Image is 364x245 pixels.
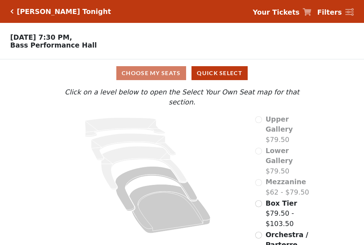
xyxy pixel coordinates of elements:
button: Quick Select [191,66,248,80]
a: Your Tickets [253,7,311,18]
span: Lower Gallery [266,147,293,165]
label: $79.50 - $103.50 [266,198,314,229]
span: Mezzanine [266,178,306,186]
strong: Filters [317,8,342,16]
h5: [PERSON_NAME] Tonight [17,8,111,16]
path: Upper Gallery - Seats Available: 0 [85,118,165,137]
span: Upper Gallery [266,115,293,133]
a: Filters [317,7,354,18]
p: Click on a level below to open the Select Your Own Seat map for that section. [50,87,313,107]
a: Click here to go back to filters [10,9,14,14]
label: $62 - $79.50 [266,177,309,197]
label: $79.50 [266,114,314,145]
strong: Your Tickets [253,8,300,16]
path: Orchestra / Parterre Circle - Seats Available: 507 [130,184,211,233]
path: Lower Gallery - Seats Available: 0 [91,133,176,160]
span: Box Tier [266,199,297,207]
label: $79.50 [266,146,314,176]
